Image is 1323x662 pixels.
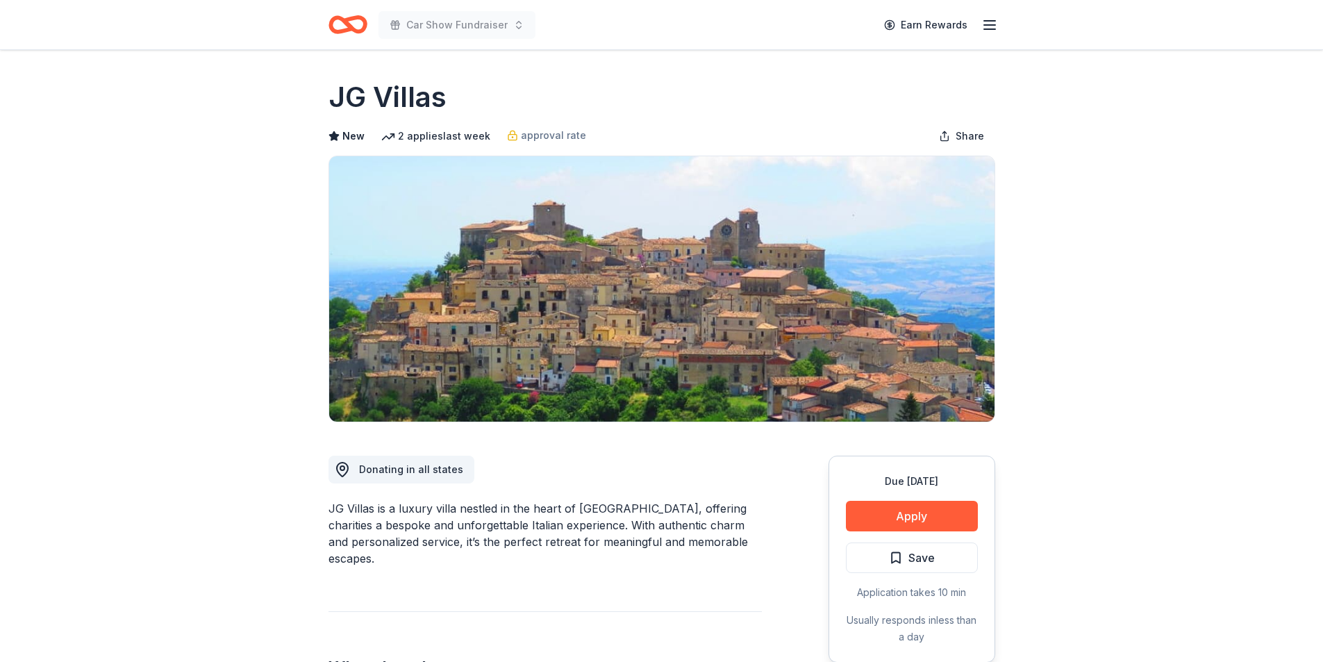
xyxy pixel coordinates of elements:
div: 2 applies last week [381,128,490,144]
button: Car Show Fundraiser [378,11,535,39]
a: Home [328,8,367,41]
div: JG Villas is a luxury villa nestled in the heart of [GEOGRAPHIC_DATA], offering charities a bespo... [328,500,762,567]
div: Due [DATE] [846,473,978,490]
a: approval rate [507,127,586,144]
span: Share [956,128,984,144]
button: Apply [846,501,978,531]
div: Application takes 10 min [846,584,978,601]
a: Earn Rewards [876,13,976,38]
span: Car Show Fundraiser [406,17,508,33]
span: New [342,128,365,144]
h1: JG Villas [328,78,447,117]
div: Usually responds in less than a day [846,612,978,645]
span: Donating in all states [359,463,463,475]
img: Image for JG Villas [329,156,995,422]
span: approval rate [521,127,586,144]
button: Save [846,543,978,573]
span: Save [908,549,935,567]
button: Share [928,122,995,150]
